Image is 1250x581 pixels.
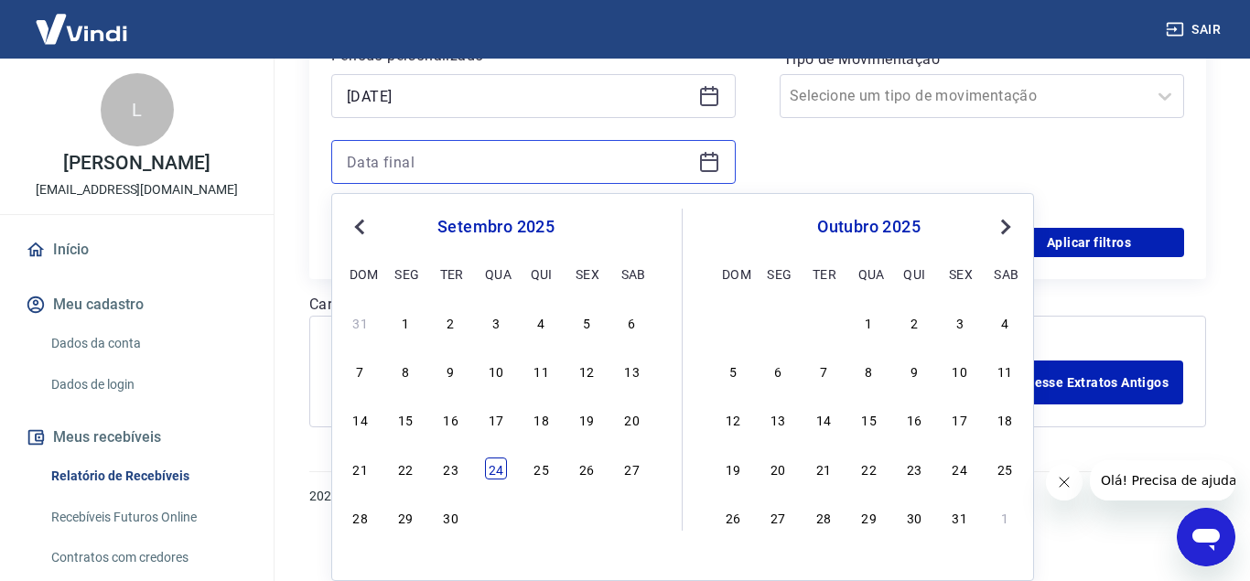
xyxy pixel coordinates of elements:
[11,13,154,27] span: Olá! Precisa de ajuda?
[576,311,598,333] div: Choose sexta-feira, 5 de setembro de 2025
[621,506,643,528] div: Choose sábado, 4 de outubro de 2025
[22,1,141,57] img: Vindi
[722,408,744,430] div: Choose domingo, 12 de outubro de 2025
[350,263,372,285] div: dom
[44,499,252,536] a: Recebíveis Futuros Online
[44,457,252,495] a: Relatório de Recebíveis
[903,457,925,479] div: Choose quinta-feira, 23 de outubro de 2025
[722,506,744,528] div: Choose domingo, 26 de outubro de 2025
[858,457,880,479] div: Choose quarta-feira, 22 de outubro de 2025
[1162,13,1228,47] button: Sair
[813,360,835,382] div: Choose terça-feira, 7 de outubro de 2025
[44,366,252,403] a: Dados de login
[995,216,1017,238] button: Next Month
[349,216,371,238] button: Previous Month
[309,294,1206,316] p: Carregando...
[440,263,462,285] div: ter
[994,311,1016,333] div: Choose sábado, 4 de outubro de 2025
[722,311,744,333] div: Choose domingo, 28 de setembro de 2025
[350,311,372,333] div: Choose domingo, 31 de agosto de 2025
[994,408,1016,430] div: Choose sábado, 18 de outubro de 2025
[485,408,507,430] div: Choose quarta-feira, 17 de setembro de 2025
[621,457,643,479] div: Choose sábado, 27 de setembro de 2025
[903,506,925,528] div: Choose quinta-feira, 30 de outubro de 2025
[531,311,553,333] div: Choose quinta-feira, 4 de setembro de 2025
[350,360,372,382] div: Choose domingo, 7 de setembro de 2025
[949,457,971,479] div: Choose sexta-feira, 24 de outubro de 2025
[994,263,1016,285] div: sab
[813,457,835,479] div: Choose terça-feira, 21 de outubro de 2025
[531,457,553,479] div: Choose quinta-feira, 25 de setembro de 2025
[813,506,835,528] div: Choose terça-feira, 28 de outubro de 2025
[531,408,553,430] div: Choose quinta-feira, 18 de setembro de 2025
[903,311,925,333] div: Choose quinta-feira, 2 de outubro de 2025
[767,506,789,528] div: Choose segunda-feira, 27 de outubro de 2025
[576,408,598,430] div: Choose sexta-feira, 19 de setembro de 2025
[440,311,462,333] div: Choose terça-feira, 2 de setembro de 2025
[722,263,744,285] div: dom
[813,408,835,430] div: Choose terça-feira, 14 de outubro de 2025
[485,457,507,479] div: Choose quarta-feira, 24 de setembro de 2025
[858,506,880,528] div: Choose quarta-feira, 29 de outubro de 2025
[394,506,416,528] div: Choose segunda-feira, 29 de setembro de 2025
[394,408,416,430] div: Choose segunda-feira, 15 de setembro de 2025
[858,360,880,382] div: Choose quarta-feira, 8 de outubro de 2025
[531,506,553,528] div: Choose quinta-feira, 2 de outubro de 2025
[44,539,252,576] a: Contratos com credores
[309,487,1206,506] p: 2025 ©
[394,263,416,285] div: seg
[531,263,553,285] div: qui
[621,360,643,382] div: Choose sábado, 13 de setembro de 2025
[44,325,252,362] a: Dados da conta
[722,360,744,382] div: Choose domingo, 5 de outubro de 2025
[813,263,835,285] div: ter
[719,216,1018,238] div: outubro 2025
[858,408,880,430] div: Choose quarta-feira, 15 de outubro de 2025
[440,506,462,528] div: Choose terça-feira, 30 de setembro de 2025
[994,457,1016,479] div: Choose sábado, 25 de outubro de 2025
[22,285,252,325] button: Meu cadastro
[576,360,598,382] div: Choose sexta-feira, 12 de setembro de 2025
[63,154,210,173] p: [PERSON_NAME]
[722,457,744,479] div: Choose domingo, 19 de outubro de 2025
[719,308,1018,530] div: month 2025-10
[347,148,691,176] input: Data final
[903,263,925,285] div: qui
[394,311,416,333] div: Choose segunda-feira, 1 de setembro de 2025
[485,263,507,285] div: qua
[101,73,174,146] div: L
[994,228,1184,257] button: Aplicar filtros
[350,408,372,430] div: Choose domingo, 14 de setembro de 2025
[949,360,971,382] div: Choose sexta-feira, 10 de outubro de 2025
[903,408,925,430] div: Choose quinta-feira, 16 de outubro de 2025
[36,180,238,199] p: [EMAIL_ADDRESS][DOMAIN_NAME]
[347,82,691,110] input: Data inicial
[813,311,835,333] div: Choose terça-feira, 30 de setembro de 2025
[576,263,598,285] div: sex
[394,457,416,479] div: Choose segunda-feira, 22 de setembro de 2025
[347,308,645,530] div: month 2025-09
[576,457,598,479] div: Choose sexta-feira, 26 de setembro de 2025
[949,263,971,285] div: sex
[767,311,789,333] div: Choose segunda-feira, 29 de setembro de 2025
[783,48,1180,70] label: Tipo de Movimentação
[350,506,372,528] div: Choose domingo, 28 de setembro de 2025
[858,311,880,333] div: Choose quarta-feira, 1 de outubro de 2025
[347,216,645,238] div: setembro 2025
[1177,508,1235,566] iframe: Botão para abrir a janela de mensagens
[1005,360,1183,404] a: Acesse Extratos Antigos
[949,506,971,528] div: Choose sexta-feira, 31 de outubro de 2025
[903,360,925,382] div: Choose quinta-feira, 9 de outubro de 2025
[531,360,553,382] div: Choose quinta-feira, 11 de setembro de 2025
[576,506,598,528] div: Choose sexta-feira, 3 de outubro de 2025
[485,506,507,528] div: Choose quarta-feira, 1 de outubro de 2025
[994,360,1016,382] div: Choose sábado, 11 de outubro de 2025
[767,408,789,430] div: Choose segunda-feira, 13 de outubro de 2025
[949,311,971,333] div: Choose sexta-feira, 3 de outubro de 2025
[767,360,789,382] div: Choose segunda-feira, 6 de outubro de 2025
[1090,460,1235,500] iframe: Mensagem da empresa
[1046,464,1083,500] iframe: Fechar mensagem
[767,263,789,285] div: seg
[394,360,416,382] div: Choose segunda-feira, 8 de setembro de 2025
[485,360,507,382] div: Choose quarta-feira, 10 de setembro de 2025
